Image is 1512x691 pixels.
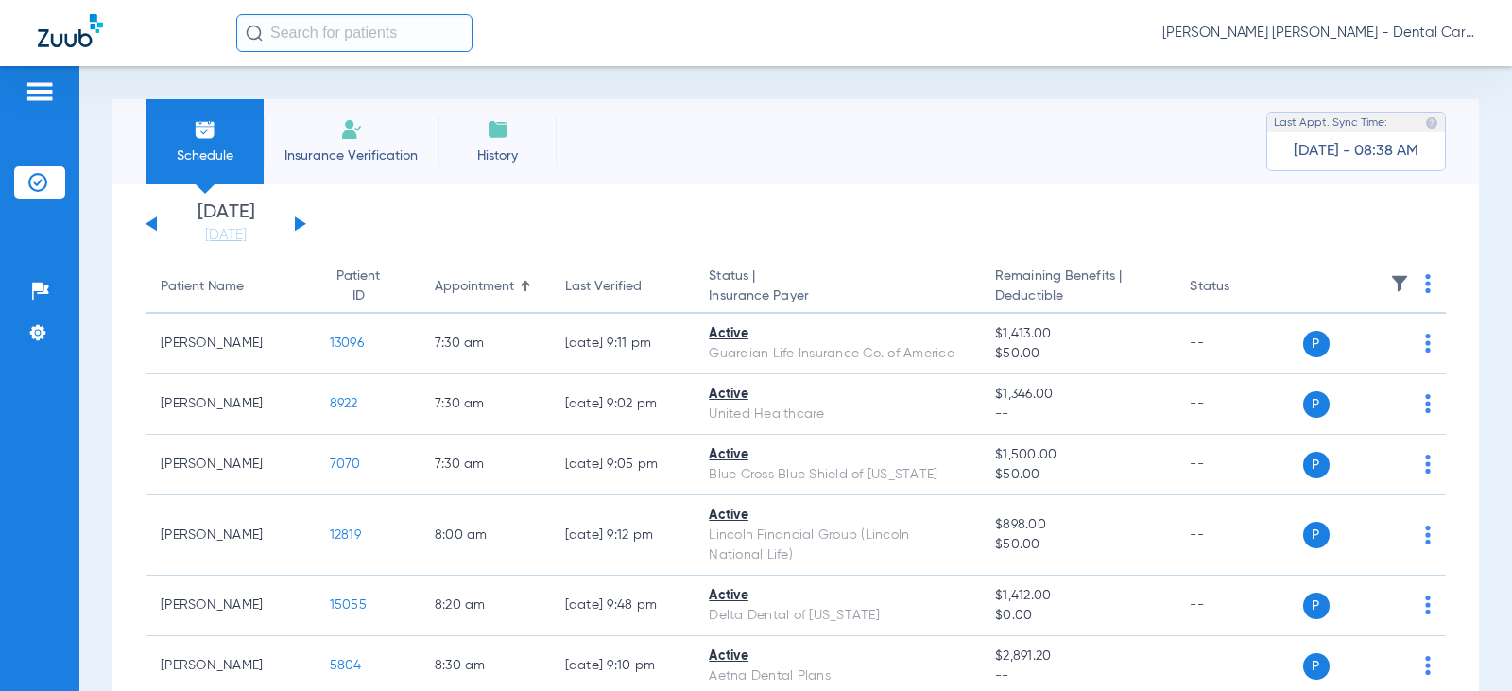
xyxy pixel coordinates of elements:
span: Deductible [995,286,1160,306]
span: 5804 [330,659,362,672]
span: Insurance Payer [709,286,965,306]
span: $0.00 [995,606,1160,626]
span: $1,346.00 [995,385,1160,405]
span: Schedule [160,147,249,165]
td: [PERSON_NAME] [146,495,315,576]
td: 7:30 AM [420,314,550,374]
div: Patient Name [161,277,300,297]
div: Delta Dental of [US_STATE] [709,606,965,626]
img: hamburger-icon [25,80,55,103]
img: group-dot-blue.svg [1425,596,1431,614]
div: Active [709,324,965,344]
span: 13096 [330,337,364,350]
div: Active [709,586,965,606]
div: Last Verified [565,277,642,297]
span: $1,500.00 [995,445,1160,465]
span: 8922 [330,397,358,410]
td: [PERSON_NAME] [146,314,315,374]
div: Patient Name [161,277,244,297]
img: group-dot-blue.svg [1425,656,1431,675]
td: -- [1175,374,1302,435]
img: group-dot-blue.svg [1425,334,1431,353]
img: group-dot-blue.svg [1425,274,1431,293]
span: 7070 [330,458,361,471]
span: P [1303,452,1330,478]
td: -- [1175,576,1302,636]
div: Appointment [435,277,535,297]
td: 7:30 AM [420,435,550,495]
span: [PERSON_NAME] [PERSON_NAME] - Dental Care of [PERSON_NAME] [1162,24,1474,43]
div: Last Verified [565,277,679,297]
span: $1,412.00 [995,586,1160,606]
td: [DATE] 9:12 PM [550,495,695,576]
span: Last Appt. Sync Time: [1274,113,1387,132]
span: $2,891.20 [995,647,1160,666]
div: Patient ID [330,267,404,306]
span: History [453,147,542,165]
td: 8:00 AM [420,495,550,576]
img: last sync help info [1425,116,1438,130]
td: 8:20 AM [420,576,550,636]
div: Guardian Life Insurance Co. of America [709,344,965,364]
td: -- [1175,435,1302,495]
span: -- [995,405,1160,424]
span: $50.00 [995,535,1160,555]
div: Patient ID [330,267,387,306]
td: [PERSON_NAME] [146,576,315,636]
span: $898.00 [995,515,1160,535]
img: filter.svg [1390,274,1409,293]
td: -- [1175,495,1302,576]
span: -- [995,666,1160,686]
div: Lincoln Financial Group (Lincoln National Life) [709,526,965,565]
td: [PERSON_NAME] [146,435,315,495]
span: 15055 [330,598,367,612]
span: [DATE] - 08:38 AM [1294,142,1418,161]
input: Search for patients [236,14,472,52]
td: -- [1175,314,1302,374]
span: P [1303,391,1330,418]
div: Active [709,506,965,526]
td: [PERSON_NAME] [146,374,315,435]
td: [DATE] 9:11 PM [550,314,695,374]
span: P [1303,522,1330,548]
span: P [1303,593,1330,619]
img: Zuub Logo [38,14,103,47]
th: Status [1175,261,1302,314]
img: Manual Insurance Verification [340,118,363,141]
td: 7:30 AM [420,374,550,435]
div: Aetna Dental Plans [709,666,965,686]
li: [DATE] [169,203,283,245]
img: Search Icon [246,25,263,42]
span: Insurance Verification [278,147,424,165]
span: $1,413.00 [995,324,1160,344]
a: [DATE] [169,226,283,245]
span: P [1303,331,1330,357]
img: group-dot-blue.svg [1425,455,1431,474]
td: [DATE] 9:02 PM [550,374,695,435]
div: Active [709,385,965,405]
span: $50.00 [995,344,1160,364]
div: Blue Cross Blue Shield of [US_STATE] [709,465,965,485]
div: Active [709,445,965,465]
td: [DATE] 9:05 PM [550,435,695,495]
img: History [487,118,509,141]
span: $50.00 [995,465,1160,485]
div: Active [709,647,965,666]
img: group-dot-blue.svg [1425,526,1431,544]
th: Status | [694,261,980,314]
img: group-dot-blue.svg [1425,394,1431,413]
td: [DATE] 9:48 PM [550,576,695,636]
th: Remaining Benefits | [980,261,1175,314]
img: Schedule [194,118,216,141]
div: Appointment [435,277,514,297]
span: P [1303,653,1330,680]
div: United Healthcare [709,405,965,424]
span: 12819 [330,528,361,542]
